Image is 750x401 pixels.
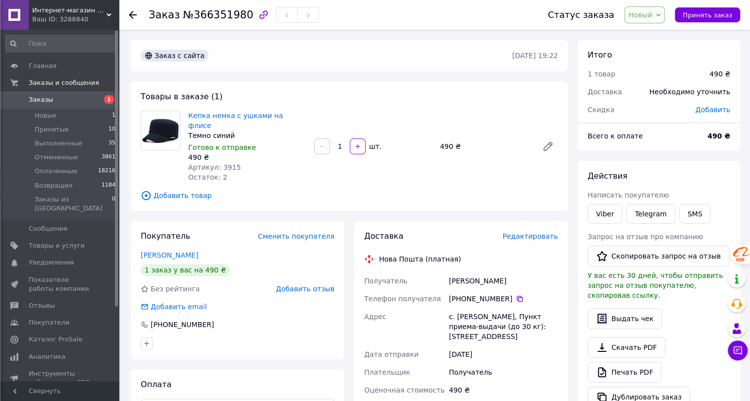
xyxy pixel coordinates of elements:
span: 35 [108,139,115,148]
span: Покупатель [141,231,190,241]
span: Без рейтинга [151,285,200,293]
div: Вернуться назад [129,10,137,20]
div: Нова Пошта (платная) [376,254,463,264]
span: 3861 [102,153,115,162]
div: [PERSON_NAME] [447,272,560,290]
button: Скопировать запрос на отзыв [588,246,729,267]
span: Готово к отправке [188,143,256,151]
span: Аналитика [29,352,65,361]
span: Каталог ProSale [29,335,82,344]
span: Телефон получателя [364,295,441,303]
div: Заказ с сайта [141,50,209,62]
span: Сменить покупателя [258,232,334,240]
button: Принять заказ [675,7,740,22]
span: Товары и услуги [29,241,85,250]
span: Остаток: 2 [188,173,227,181]
a: Скачать PDF [588,337,665,358]
span: Заказ [149,9,180,21]
span: Запрос на отзыв про компанию [588,233,703,241]
span: 1 [112,111,115,120]
span: Получатель [364,277,407,285]
div: Статус заказа [548,10,614,20]
span: Скидка [588,106,614,114]
div: Получатель [447,363,560,381]
span: 1 [104,95,114,104]
div: шт. [367,141,382,151]
span: Сообщения [29,224,67,233]
a: Кепка немка с ушками на флисе [188,112,283,130]
div: Необходимо уточнить [643,81,736,103]
span: Возвращен [35,181,72,190]
b: 490 ₴ [707,132,730,140]
div: 490 ₴ [436,139,534,153]
span: Оценочная стоимость [364,386,445,394]
span: Оплата [141,380,171,389]
span: Отмененные [35,153,78,162]
div: Ваш ID: 3288840 [32,15,119,24]
div: 490 ₴ [447,381,560,399]
span: Дата отправки [364,350,419,358]
span: Принятые [35,125,69,134]
span: №366351980 [183,9,253,21]
span: Инструменты вебмастера и SEO [29,369,92,387]
a: Печать PDF [588,362,661,383]
div: 1 заказ у вас на 490 ₴ [141,264,230,276]
span: Товары в заказе (1) [141,92,222,101]
button: Чат с покупателем [728,340,748,360]
span: Заказы из [GEOGRAPHIC_DATA] [35,195,112,213]
span: Доставка [364,231,403,241]
span: Заказы и сообщения [29,78,99,87]
span: Заказы [29,95,53,104]
span: Показатели работы компании [29,275,92,293]
span: Артикул: 3915 [188,163,241,171]
span: Действия [588,171,627,181]
a: Telegram [626,204,675,224]
div: с. [PERSON_NAME], Пункт приема-выдачи (до 30 кг): [STREET_ADDRESS] [447,308,560,345]
a: Viber [588,204,622,224]
time: [DATE] 19:22 [512,52,558,60]
span: 1 товар [588,70,615,78]
span: Адрес [364,313,386,321]
div: Темно синий [188,131,306,140]
div: Добавить email [140,302,208,312]
span: Плательщик [364,368,410,376]
span: У вас есть 30 дней, чтобы отправить запрос на отзыв покупателю, скопировав ссылку. [588,271,723,299]
button: Выдать чек [588,308,662,329]
span: 0 [112,195,115,213]
div: [PHONE_NUMBER] [449,294,558,304]
span: Добавить товар [141,190,558,201]
input: Поиск [5,35,116,53]
button: SMS [679,204,711,224]
div: [DATE] [447,345,560,363]
span: Главная [29,62,56,70]
span: Покупатели [29,318,69,327]
img: Кепка немка с ушками на флисе [141,111,180,150]
span: Уведомления [29,258,74,267]
span: Написать покупателю [588,191,669,199]
span: Добавить [696,106,730,114]
span: Оплаченные [35,167,77,176]
a: [PERSON_NAME] [141,251,198,259]
span: Новые [35,111,56,120]
span: Добавить отзыв [276,285,334,293]
span: Редактировать [502,232,558,240]
span: Доставка [588,88,622,96]
div: 490 ₴ [709,69,730,79]
span: Интернет-магазин "Vаріант" [32,6,107,15]
span: 18216 [98,167,115,176]
span: Выполненные [35,139,82,148]
span: Всего к оплате [588,132,643,140]
div: Добавить email [150,302,208,312]
span: Принять заказ [683,11,732,19]
span: Итого [588,50,612,60]
span: 10 [108,125,115,134]
span: Отзывы [29,301,55,310]
span: Новый [629,11,652,19]
div: [PHONE_NUMBER] [150,320,215,330]
a: Редактировать [538,136,558,156]
span: 1184 [102,181,115,190]
div: 490 ₴ [188,152,306,162]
